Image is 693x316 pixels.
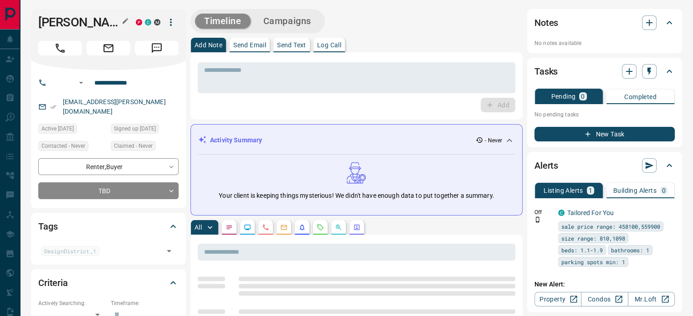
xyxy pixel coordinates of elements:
[628,292,675,306] a: Mr.Loft
[254,14,320,29] button: Campaigns
[534,280,675,289] p: New Alert:
[534,64,558,79] h2: Tasks
[534,12,675,34] div: Notes
[114,141,153,150] span: Claimed - Never
[38,158,179,175] div: Renter , Buyer
[154,19,160,25] div: mrloft.ca
[613,187,657,194] p: Building Alerts
[76,77,87,88] button: Open
[111,124,179,136] div: Sun Apr 11 2010
[41,124,74,133] span: Active [DATE]
[581,292,628,306] a: Condos
[210,135,262,145] p: Activity Summary
[534,127,675,141] button: New Task
[226,224,233,231] svg: Notes
[38,41,82,55] span: Call
[561,246,603,255] span: beds: 1.1-1.9
[567,209,614,216] a: Tailored For You
[195,224,202,231] p: All
[38,15,122,30] h1: [PERSON_NAME]
[534,108,675,121] p: No pending tasks
[561,234,625,243] span: size range: 810,1098
[38,182,179,199] div: TBD
[111,299,179,307] p: Timeframe:
[611,246,649,255] span: bathrooms: 1
[534,158,558,173] h2: Alerts
[233,42,266,48] p: Send Email
[38,216,179,237] div: Tags
[561,222,660,231] span: sale price range: 458100,559900
[277,42,306,48] p: Send Text
[41,141,85,150] span: Contacted - Never
[87,41,130,55] span: Email
[38,299,106,307] p: Actively Searching:
[485,136,502,145] p: - Never
[662,187,666,194] p: 0
[534,39,675,47] p: No notes available
[262,224,269,231] svg: Calls
[195,14,251,29] button: Timeline
[589,187,592,194] p: 1
[561,257,625,266] span: parking spots min: 1
[534,208,553,216] p: Off
[38,276,68,290] h2: Criteria
[534,292,581,306] a: Property
[244,224,251,231] svg: Lead Browsing Activity
[135,41,179,55] span: Message
[534,216,541,223] svg: Push Notification Only
[198,132,515,149] div: Activity Summary- Never
[317,42,341,48] p: Log Call
[534,15,558,30] h2: Notes
[353,224,360,231] svg: Agent Actions
[38,124,106,136] div: Sun Jun 12 2022
[63,98,166,115] a: [EMAIL_ADDRESS][PERSON_NAME][DOMAIN_NAME]
[534,60,675,82] div: Tasks
[136,19,142,25] div: property.ca
[581,93,585,100] p: 0
[317,224,324,231] svg: Requests
[195,42,222,48] p: Add Note
[335,224,342,231] svg: Opportunities
[298,224,306,231] svg: Listing Alerts
[38,219,57,234] h2: Tags
[50,104,56,110] svg: Email Verified
[551,93,575,100] p: Pending
[544,187,583,194] p: Listing Alerts
[219,191,494,201] p: Your client is keeping things mysterious! We didn't have enough data to put together a summary.
[145,19,151,25] div: condos.ca
[163,245,175,257] button: Open
[534,155,675,176] div: Alerts
[624,94,657,100] p: Completed
[280,224,287,231] svg: Emails
[558,210,565,216] div: condos.ca
[38,272,179,294] div: Criteria
[114,124,156,133] span: Signed up [DATE]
